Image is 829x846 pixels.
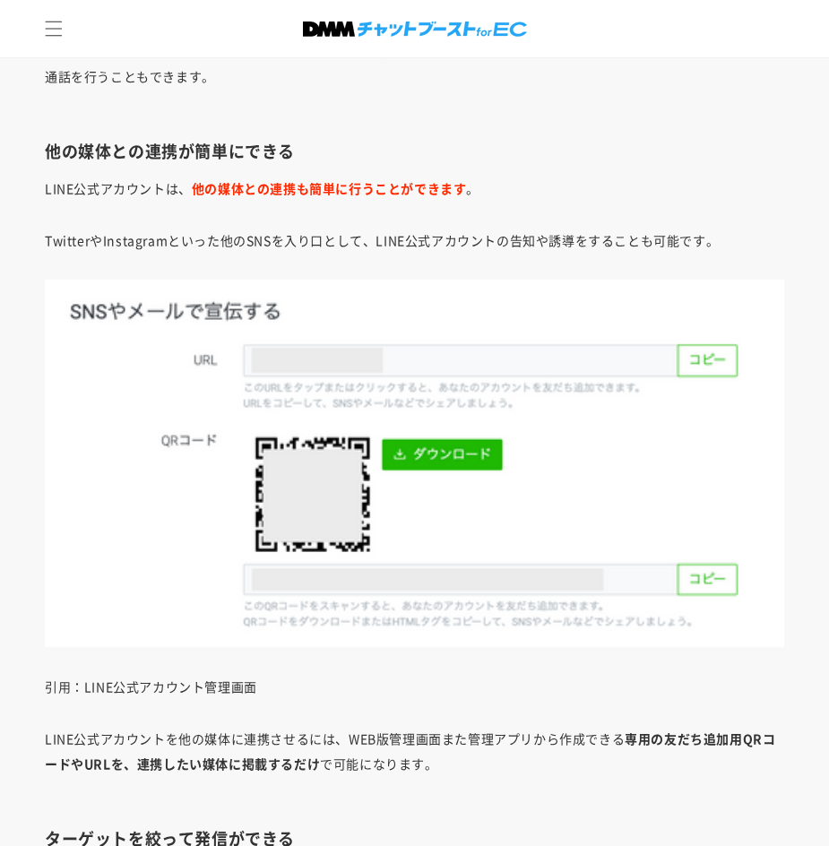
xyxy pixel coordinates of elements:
[45,228,784,253] p: TwitterやInstagramといった他のSNSを入り口として、LINE公式アカウントの告知や誘導をすることも可能です。
[45,176,784,201] p: LINE公式アカウントは、 。
[303,22,527,37] img: 株式会社DMM Boost
[45,726,784,801] p: LINE公式アカウントを他の媒体に連携させるには、WEB版管理画面また管理アプリから作成できる で可能になります。
[192,179,467,197] strong: 他の媒体との連携も簡単に行うことができます
[45,141,784,161] h3: 他の媒体との連携が簡単にできる
[34,9,73,48] summary: メニュー
[45,280,784,700] p: 引用：LINE公式アカウント管理画面
[45,39,784,114] p: しかしLINEのチャットを用いることで、 です。必要に応じてLINEで無料通話を行うこともできます。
